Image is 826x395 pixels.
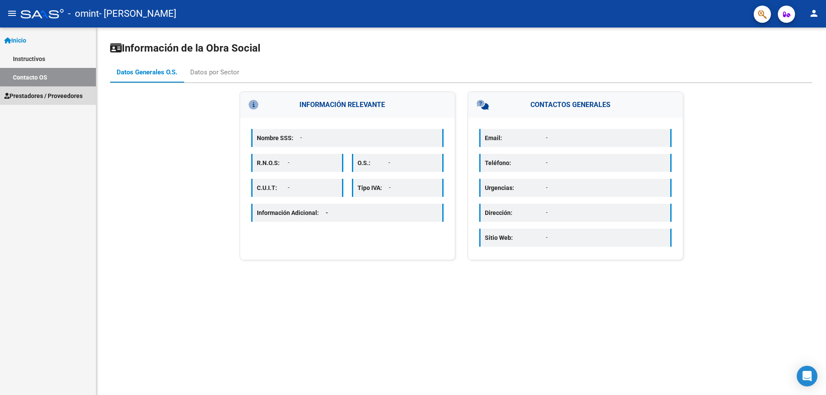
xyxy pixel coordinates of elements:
[257,158,288,168] p: R.N.O.S:
[4,91,83,101] span: Prestadores / Proveedores
[546,158,666,167] p: -
[358,158,388,168] p: O.S.:
[485,233,546,242] p: Sitio Web:
[110,41,812,55] h1: Información de la Obra Social
[68,4,99,23] span: - omint
[809,8,819,18] mat-icon: person
[389,183,438,192] p: -
[300,133,438,142] p: -
[485,183,546,193] p: Urgencias:
[326,209,328,216] span: -
[257,133,300,143] p: Nombre SSS:
[546,233,666,242] p: -
[468,92,683,118] h3: CONTACTOS GENERALES
[546,208,666,217] p: -
[388,158,438,167] p: -
[257,208,335,217] p: Información Adicional:
[117,67,177,77] div: Datos Generales O.S.
[485,208,546,217] p: Dirección:
[257,183,288,193] p: C.U.I.T:
[797,366,817,386] div: Open Intercom Messenger
[7,8,17,18] mat-icon: menu
[288,158,337,167] p: -
[485,133,546,143] p: Email:
[99,4,176,23] span: - [PERSON_NAME]
[288,183,337,192] p: -
[546,183,666,192] p: -
[485,158,546,168] p: Teléfono:
[546,133,666,142] p: -
[190,67,239,77] div: Datos por Sector
[240,92,455,118] h3: INFORMACIÓN RELEVANTE
[358,183,389,193] p: Tipo IVA:
[4,36,26,45] span: Inicio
